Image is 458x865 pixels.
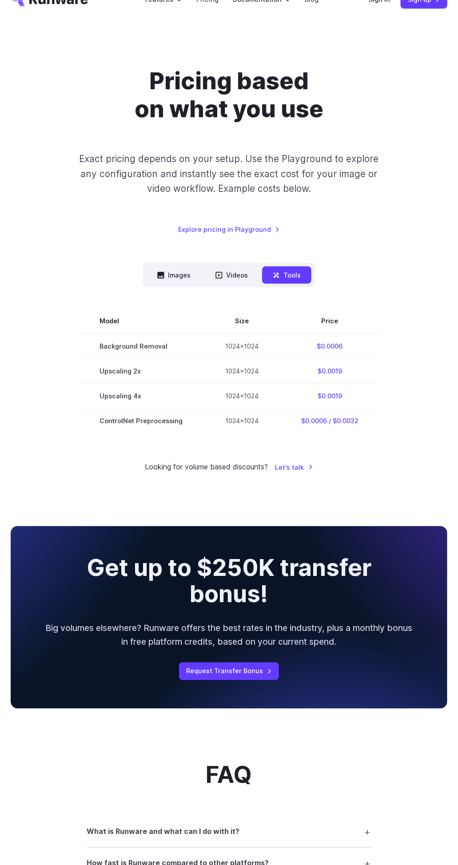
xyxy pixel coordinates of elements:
[76,151,382,196] p: Exact pricing depends on your setup. Use the Playground to explore any configuration and instantl...
[147,266,201,284] button: Images
[204,409,280,433] td: 1024x1024
[205,266,259,284] button: Videos
[78,333,204,359] td: Background Removal
[280,309,380,333] th: Price
[206,762,252,788] h2: FAQ
[204,309,280,333] th: Size
[204,359,280,384] td: 1024x1024
[87,826,240,838] h3: What is Runware and what can I do with it?
[78,409,204,433] td: ControlNet Preprocessing
[280,409,380,433] td: $0.0006 / $0.0032
[77,555,381,607] h2: Get up to $250K transfer bonus!
[87,824,371,841] summary: What is Runware and what can I do with it?
[280,384,380,409] td: $0.0019
[280,359,380,384] td: $0.0019
[178,224,280,234] a: Explore pricing in Playground
[275,462,313,472] a: Let's talk
[204,384,280,409] td: 1024x1024
[145,461,268,473] small: Looking for volume based discounts?
[54,67,403,123] h1: Pricing based on what you use
[78,359,204,384] td: Upscaling 2x
[280,333,380,359] td: $0.0006
[78,309,204,333] th: Model
[44,621,414,648] p: Big volumes elsewhere? Runware offers the best rates in the industry, plus a monthly bonus in fre...
[262,266,311,284] button: Tools
[179,663,279,680] a: Request Transfer Bonus
[78,384,204,409] td: Upscaling 4x
[204,333,280,359] td: 1024x1024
